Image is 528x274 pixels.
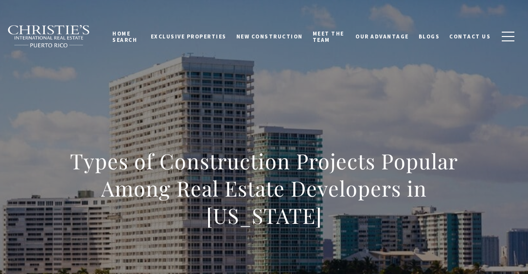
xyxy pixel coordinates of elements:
span: New Construction [236,33,303,39]
h1: Types of Construction Projects Popular Among Real Estate Developers in [US_STATE] [50,147,478,229]
span: Exclusive Properties [151,33,227,39]
a: Blogs [414,24,445,48]
a: Exclusive Properties [146,24,231,48]
span: Contact Us [449,33,491,39]
a: New Construction [231,24,308,48]
span: Blogs [419,33,440,39]
a: Our Advantage [351,24,414,48]
a: Meet the Team [308,21,351,52]
span: Our Advantage [355,33,409,39]
a: Home Search [107,21,146,52]
img: Christie's International Real Estate black text logo [7,25,90,48]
